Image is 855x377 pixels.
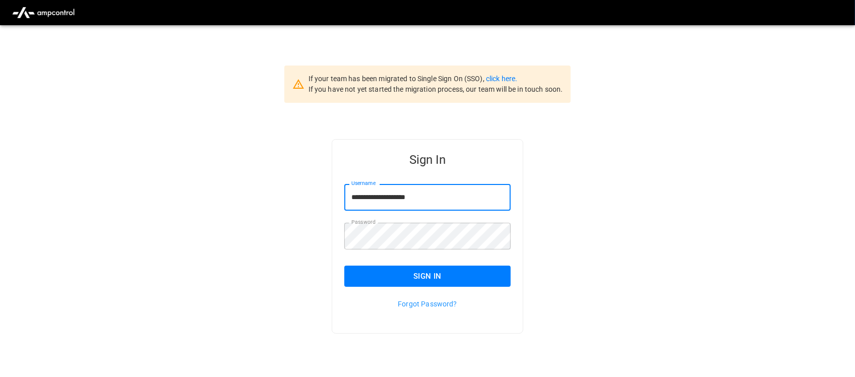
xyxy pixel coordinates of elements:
[351,218,376,226] label: Password
[351,179,376,187] label: Username
[344,299,511,309] p: Forgot Password?
[309,85,563,93] span: If you have not yet started the migration process, our team will be in touch soon.
[344,266,511,287] button: Sign In
[8,3,79,22] img: ampcontrol.io logo
[309,75,486,83] span: If your team has been migrated to Single Sign On (SSO),
[344,152,511,168] h5: Sign In
[486,75,517,83] a: click here.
